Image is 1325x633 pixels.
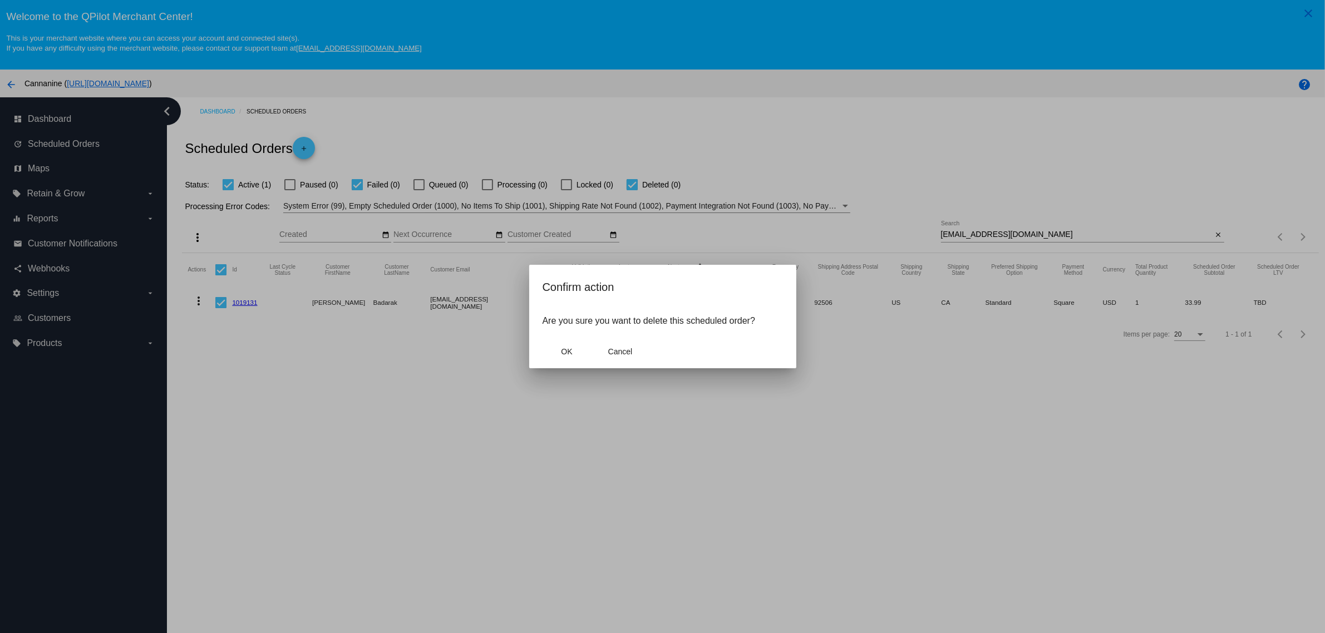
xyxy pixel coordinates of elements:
button: Close dialog [596,342,645,362]
h2: Confirm action [543,278,783,296]
p: Are you sure you want to delete this scheduled order? [543,316,783,326]
span: Cancel [608,347,633,356]
span: OK [561,347,572,356]
button: Close dialog [543,342,592,362]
